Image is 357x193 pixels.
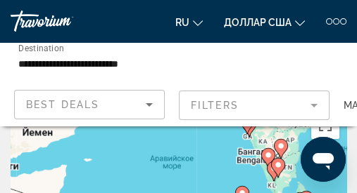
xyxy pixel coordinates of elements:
button: Filter [179,90,330,121]
mat-select: Sort by [26,96,153,113]
span: Best Deals [26,99,99,110]
button: Изменить валюту [224,12,305,32]
iframe: Кнопка запуска окна обмена сообщениями [301,137,346,182]
font: доллар США [224,17,292,28]
button: Изменить язык [175,12,203,32]
font: ru [175,17,189,28]
span: Destination [18,43,64,53]
a: Травориум [11,11,116,32]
